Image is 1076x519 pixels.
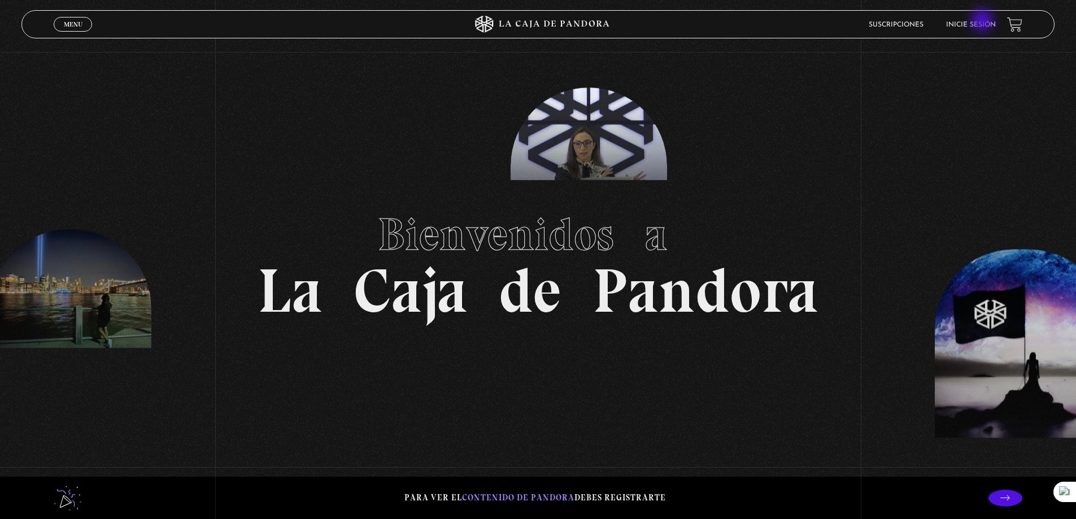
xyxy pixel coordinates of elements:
p: Para ver el debes registrarte [404,490,666,505]
a: Inicie sesión [946,21,996,28]
span: Menu [64,21,82,28]
a: Suscripciones [869,21,923,28]
span: Cerrar [60,30,86,38]
span: Bienvenidos a [378,207,699,261]
h1: La Caja de Pandora [258,198,818,322]
a: View your shopping cart [1007,17,1022,32]
span: contenido de Pandora [462,492,574,503]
